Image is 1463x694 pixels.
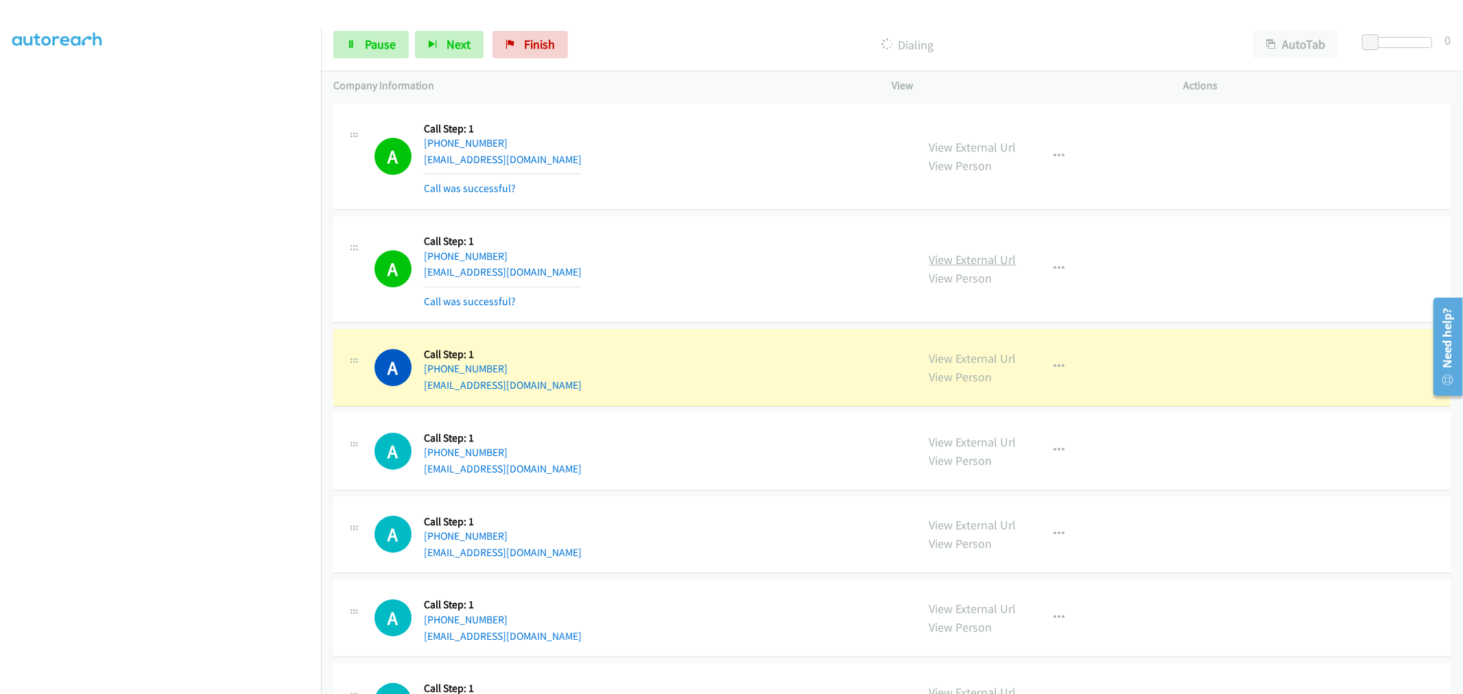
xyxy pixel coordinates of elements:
h1: A [374,349,412,386]
iframe: To enrich screen reader interactions, please activate Accessibility in Grammarly extension settings [12,40,321,692]
h1: A [374,138,412,175]
h1: A [374,433,412,470]
a: View Person [929,619,992,635]
h5: Call Step: 1 [424,431,582,445]
iframe: Resource Center [1424,292,1463,401]
a: View External Url [929,517,1016,533]
a: Pause [333,31,409,58]
a: Finish [492,31,568,58]
a: [PHONE_NUMBER] [424,136,508,149]
a: [EMAIL_ADDRESS][DOMAIN_NAME] [424,462,582,475]
a: View External Url [929,139,1016,155]
h1: A [374,599,412,636]
p: Dialing [586,36,1228,54]
a: [EMAIL_ADDRESS][DOMAIN_NAME] [424,630,582,643]
a: View Person [929,536,992,551]
a: [PHONE_NUMBER] [424,446,508,459]
div: 0 [1444,31,1451,49]
h5: Call Step: 1 [424,348,582,361]
p: View [892,77,1159,94]
h5: Call Step: 1 [424,515,582,529]
a: [PHONE_NUMBER] [424,250,508,263]
h1: A [374,516,412,553]
button: Next [415,31,484,58]
a: View Person [929,158,992,173]
span: Next [447,36,471,52]
a: [PHONE_NUMBER] [424,613,508,626]
h5: Call Step: 1 [424,235,582,248]
a: View Person [929,270,992,286]
a: View External Url [929,350,1016,366]
a: [EMAIL_ADDRESS][DOMAIN_NAME] [424,546,582,559]
a: Call was successful? [424,182,516,195]
a: [EMAIL_ADDRESS][DOMAIN_NAME] [424,153,582,166]
a: Call was successful? [424,295,516,308]
a: View Person [929,369,992,385]
p: Company Information [333,77,868,94]
p: Actions [1184,77,1451,94]
a: View External Url [929,601,1016,617]
h5: Call Step: 1 [424,122,582,136]
h1: A [374,250,412,287]
div: The call is yet to be attempted [374,433,412,470]
a: [EMAIL_ADDRESS][DOMAIN_NAME] [424,265,582,278]
a: [EMAIL_ADDRESS][DOMAIN_NAME] [424,379,582,392]
a: View Person [929,453,992,468]
span: Pause [365,36,396,52]
div: Delay between calls (in seconds) [1369,37,1432,48]
a: [PHONE_NUMBER] [424,362,508,375]
a: View External Url [929,434,1016,450]
a: [PHONE_NUMBER] [424,529,508,542]
button: AutoTab [1253,31,1338,58]
a: View External Url [929,252,1016,267]
span: Finish [524,36,555,52]
h5: Call Step: 1 [424,598,582,612]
